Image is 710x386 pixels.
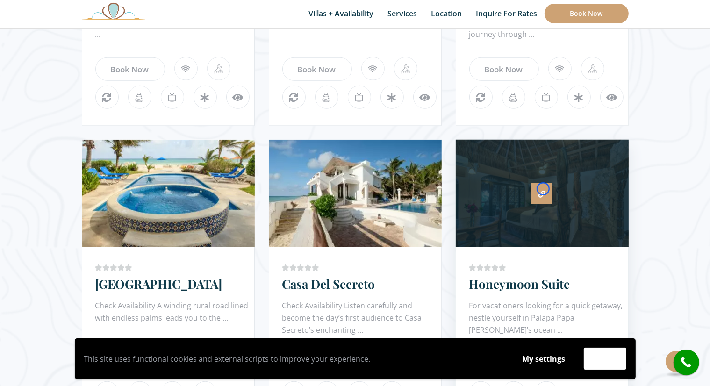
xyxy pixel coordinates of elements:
i: call [676,352,697,373]
a: Book Now [469,57,539,81]
a: Honeymoon Suite [469,276,570,292]
a: [GEOGRAPHIC_DATA] [95,276,222,292]
p: This site uses functional cookies and external scripts to improve your experience. [84,352,504,366]
div: Check Availability A winding rural road lined with endless palms leads you to the ... [95,300,254,337]
button: Accept [584,348,626,370]
a: Book Now [95,57,165,81]
img: Awesome Logo [82,2,145,20]
a: Book Now [545,4,629,23]
a: Book Now [282,57,352,81]
a: Casa Del Secreto [282,276,375,292]
a: call [674,350,699,375]
button: My settings [514,348,574,370]
div: For vacationers looking for a quick getaway, nestle yourself in Palapa Papa [PERSON_NAME]’s ocean... [469,300,628,337]
div: Check Availability Listen carefully and become the day’s first audience to Casa Secreto’s enchant... [282,300,441,337]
